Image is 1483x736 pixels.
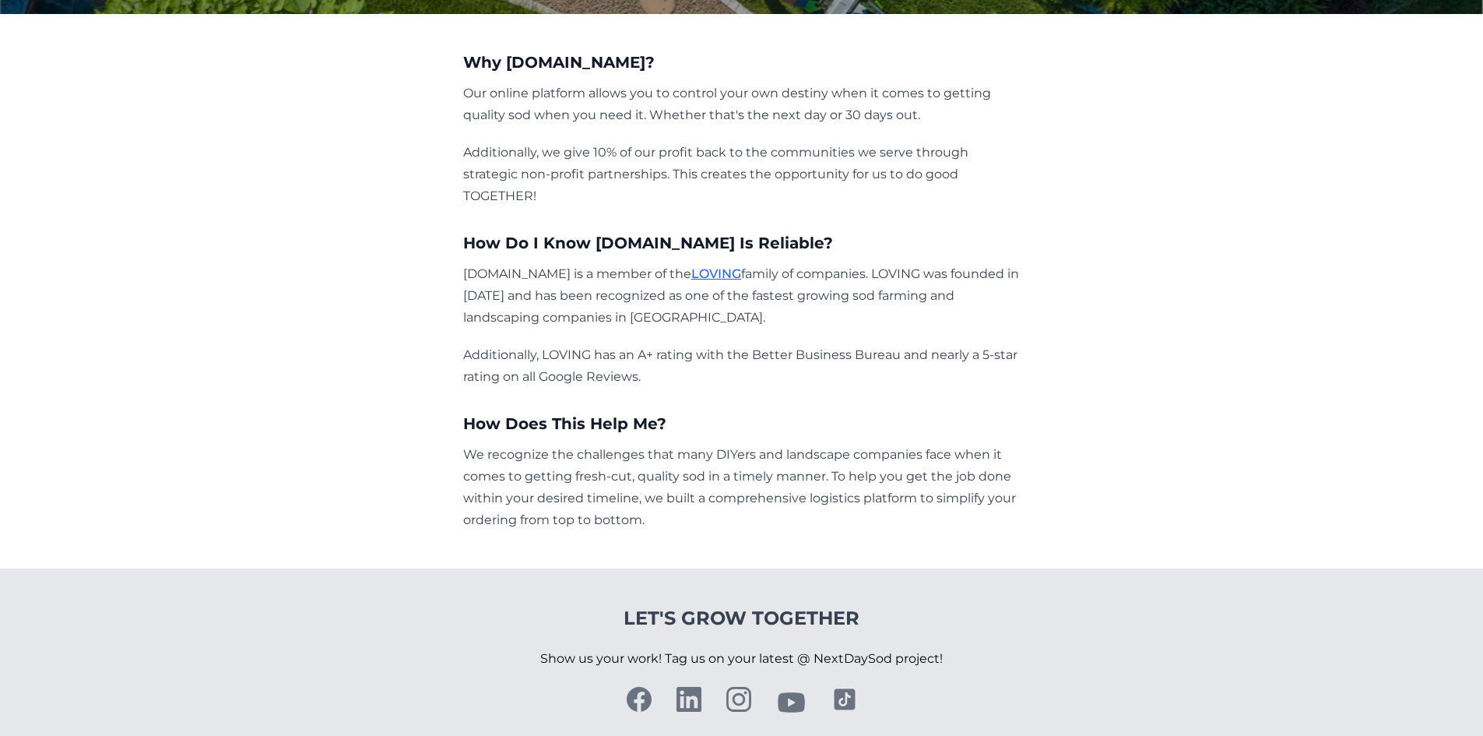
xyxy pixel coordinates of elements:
p: We recognize the challenges that many DIYers and landscape companies face when it comes to gettin... [463,444,1020,531]
p: Additionally, we give 10% of our profit back to the communities we serve through strategic non-pr... [463,142,1020,207]
a: LOVING [691,266,741,281]
p: Additionally, LOVING has an A+ rating with the Better Business Bureau and nearly a 5-star rating ... [463,344,1020,388]
h4: Let's Grow Together [540,606,943,631]
h3: How Do I Know [DOMAIN_NAME] Is Reliable? [463,232,1020,254]
h3: Why [DOMAIN_NAME]? [463,51,1020,73]
h3: How Does This Help Me? [463,413,1020,435]
p: Show us your work! Tag us on your latest @ NextDaySod project! [540,631,943,687]
p: [DOMAIN_NAME] is a member of the family of companies. LOVING was founded in [DATE] and has been r... [463,263,1020,329]
p: Our online platform allows you to control your own destiny when it comes to getting quality sod w... [463,83,1020,126]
